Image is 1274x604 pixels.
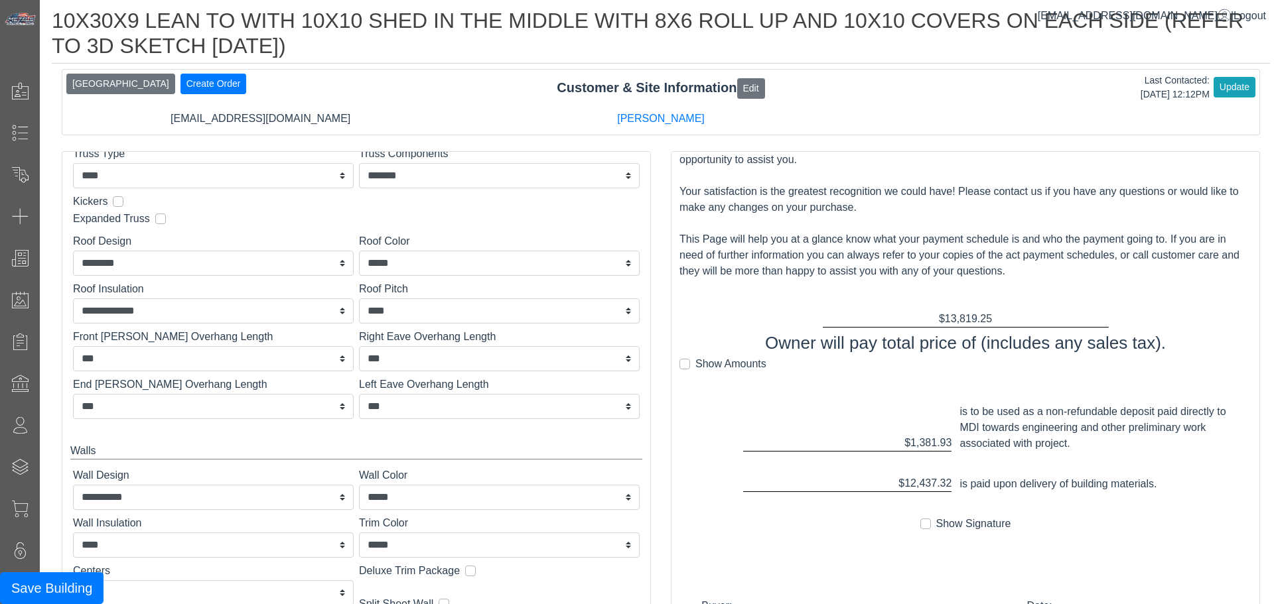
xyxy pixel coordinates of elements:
[359,515,640,531] label: Trim Color
[73,211,150,227] label: Expanded Truss
[60,111,460,127] div: [EMAIL_ADDRESS][DOMAIN_NAME]
[62,78,1259,99] div: Customer & Site Information
[1038,8,1266,24] div: |
[180,74,247,94] button: Create Order
[73,194,107,210] label: Kickers
[959,476,1239,492] div: is paid upon delivery of building materials.
[73,377,354,393] label: End [PERSON_NAME] Overhang Length
[359,281,640,297] label: Roof Pitch
[1234,10,1266,21] span: Logout
[52,8,1270,64] h1: 10X30X9 LEAN TO WITH 10X10 SHED IN THE MIDDLE WITH 8X6 ROLL UP AND 10X10 COVERS ON EACH SIDE (REF...
[617,113,705,124] a: [PERSON_NAME]
[1141,74,1210,101] div: Last Contacted: [DATE] 12:12PM
[73,329,354,345] label: Front [PERSON_NAME] Overhang Length
[936,516,1011,532] label: Show Signature
[359,467,640,483] label: Wall Color
[904,437,952,448] span: $1,381.93
[70,443,642,459] div: Walls
[359,146,640,162] label: Truss Components
[679,136,1251,279] div: We would like to take a moment to thank you for your recent purchase. We greatly appreciate your ...
[959,404,1239,452] div: is to be used as a non-refundable deposit paid directly to MDI towards engineering and other prel...
[359,563,460,579] label: Deluxe Trim Package
[1214,77,1255,97] button: Update
[73,563,354,579] label: Centers
[73,515,354,531] label: Wall Insulation
[66,74,175,94] button: [GEOGRAPHIC_DATA]
[695,356,766,372] label: Show Amounts
[73,146,354,162] label: Truss Type
[1038,10,1231,21] a: [EMAIL_ADDRESS][DOMAIN_NAME]
[73,233,354,249] label: Roof Design
[679,330,1251,356] div: Owner will pay total price of (includes any sales tax).
[898,477,952,489] span: $12,437.32
[73,281,354,297] label: Roof Insulation
[359,329,640,345] label: Right Eave Overhang Length
[737,78,765,99] button: Edit
[73,467,354,483] label: Wall Design
[359,377,640,393] label: Left Eave Overhang Length
[939,313,992,324] span: $13,819.25
[359,233,640,249] label: Roof Color
[4,12,37,27] img: Metals Direct Inc Logo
